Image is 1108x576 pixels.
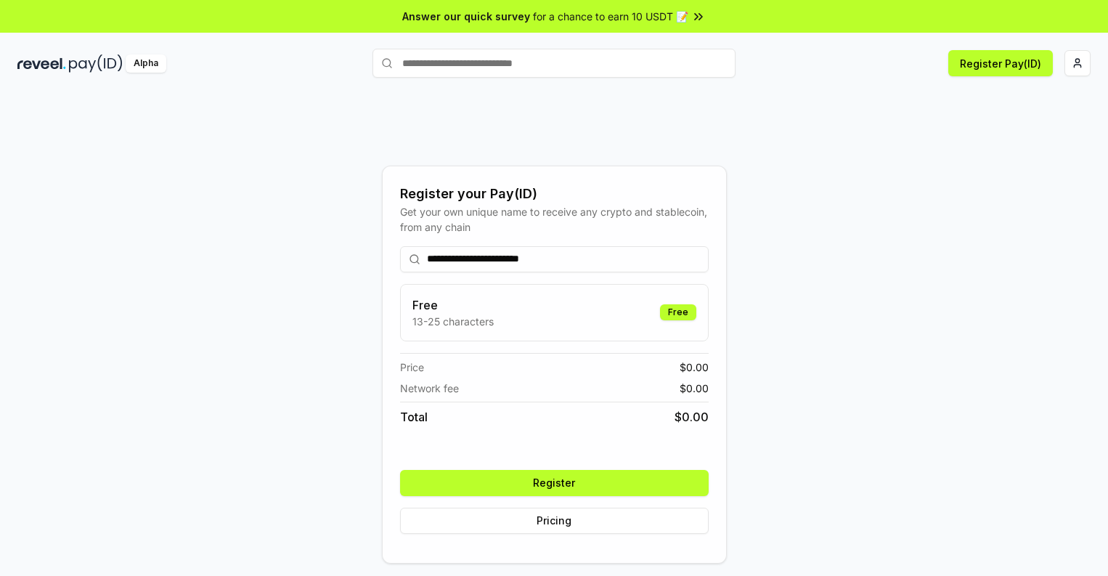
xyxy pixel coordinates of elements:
[660,304,696,320] div: Free
[400,204,709,235] div: Get your own unique name to receive any crypto and stablecoin, from any chain
[533,9,688,24] span: for a chance to earn 10 USDT 📝
[400,408,428,426] span: Total
[400,184,709,204] div: Register your Pay(ID)
[400,360,424,375] span: Price
[17,54,66,73] img: reveel_dark
[69,54,123,73] img: pay_id
[402,9,530,24] span: Answer our quick survey
[412,314,494,329] p: 13-25 characters
[680,381,709,396] span: $ 0.00
[126,54,166,73] div: Alpha
[948,50,1053,76] button: Register Pay(ID)
[400,381,459,396] span: Network fee
[680,360,709,375] span: $ 0.00
[400,508,709,534] button: Pricing
[675,408,709,426] span: $ 0.00
[400,470,709,496] button: Register
[412,296,494,314] h3: Free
